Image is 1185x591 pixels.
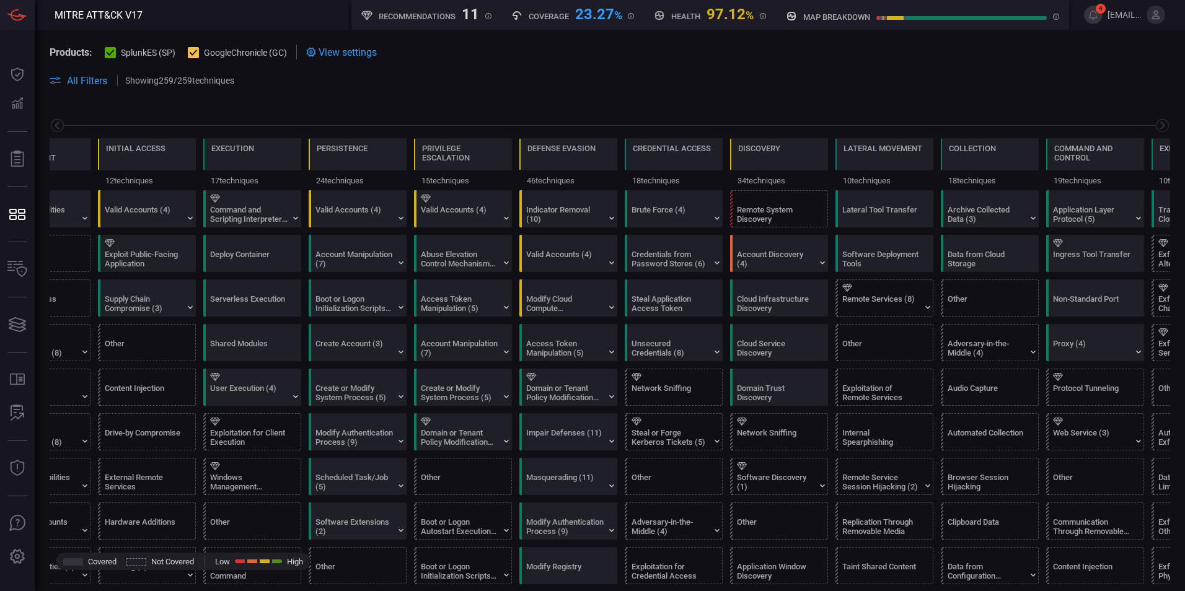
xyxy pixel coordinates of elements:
[835,324,933,361] div: Other (Not covered)
[1046,413,1144,450] div: T1102: Web Service
[842,428,920,447] div: Internal Spearphishing
[941,547,1039,584] div: T1602: Data from Configuration Repository (Not covered)
[730,279,828,317] div: T1580: Cloud Infrastructure Discovery
[105,383,182,402] div: Content Injection
[737,473,814,491] div: Software Discovery (1)
[730,502,828,540] div: Other (Not covered)
[1046,190,1144,227] div: T1071: Application Layer Protocol
[2,542,32,572] button: Preferences
[422,144,504,162] div: Privilege Escalation
[203,324,301,361] div: T1129: Shared Modules
[188,46,287,58] button: GoogleChronicle (GC)
[730,190,828,227] div: T1018: Remote System Discovery
[309,138,407,190] div: TA0003: Persistence
[1053,562,1130,580] div: Content Injection
[203,458,301,495] div: T1047: Windows Management Instrumentation
[632,339,709,357] div: Unsecured Credentials (8)
[842,294,920,313] div: Remote Services (8)
[414,413,512,450] div: T1484: Domain or Tenant Policy Modification
[306,45,377,59] div: View settings
[1084,6,1103,24] button: 4
[1046,458,1144,495] div: Other (Not covered)
[55,9,143,21] span: MITRE ATT&CK V17
[842,562,920,580] div: Taint Shared Content
[948,562,1025,580] div: Data from Configuration Repository (2)
[105,339,182,357] div: Other
[421,205,498,224] div: Valid Accounts (4)
[730,547,828,584] div: T1010: Application Window Discovery (Not covered)
[519,547,617,584] div: T1112: Modify Registry
[2,199,32,229] button: MITRE - Detection Posture
[462,6,479,20] div: 11
[527,144,596,153] div: Defense Evasion
[633,144,711,153] div: Credential Access
[106,144,165,153] div: Initial Access
[1053,428,1130,447] div: Web Service (3)
[835,235,933,272] div: T1072: Software Deployment Tools
[625,324,723,361] div: T1552: Unsecured Credentials
[1053,294,1130,313] div: Non-Standard Port
[625,279,723,317] div: T1528: Steal Application Access Token
[98,324,196,361] div: Other (Not covered)
[414,547,512,584] div: T1037: Boot or Logon Initialization Scripts (Not covered)
[203,235,301,272] div: T1610: Deploy Container
[105,517,182,536] div: Hardware Additions
[215,557,230,566] span: Low
[315,562,393,580] div: Other
[835,369,933,406] div: T1210: Exploitation of Remote Services (Not covered)
[842,205,920,224] div: Lateral Tool Transfer
[1053,473,1130,491] div: Other
[98,369,196,406] div: T1659: Content Injection (Not covered)
[315,339,393,357] div: Create Account (3)
[309,324,407,361] div: T1136: Create Account
[941,170,1039,190] div: 18 techniques
[1046,279,1144,317] div: T1571: Non-Standard Port
[309,190,407,227] div: T1078: Valid Accounts
[98,190,196,227] div: T1078: Valid Accounts
[121,48,175,58] span: SplunkES (SP)
[835,138,933,190] div: TA0008: Lateral Movement
[730,324,828,361] div: T1526: Cloud Service Discovery
[315,250,393,268] div: Account Manipulation (7)
[730,458,828,495] div: T1518: Software Discovery
[2,365,32,395] button: Rule Catalog
[1053,205,1130,224] div: Application Layer Protocol (5)
[737,294,814,313] div: Cloud Infrastructure Discovery
[941,324,1039,361] div: T1557: Adversary-in-the-Middle (Not covered)
[948,383,1025,402] div: Audio Capture
[2,89,32,119] button: Detections
[2,398,32,428] button: ALERT ANALYSIS
[737,339,814,357] div: Cloud Service Discovery
[625,190,723,227] div: T1110: Brute Force
[203,502,301,540] div: Other (Not covered)
[625,547,723,584] div: T1212: Exploitation for Credential Access (Not covered)
[949,144,996,153] div: Collection
[309,170,407,190] div: 24 techniques
[941,413,1039,450] div: T1119: Automated Collection (Not covered)
[309,413,407,450] div: T1556: Modify Authentication Process
[414,369,512,406] div: T1543: Create or Modify System Process
[211,144,254,153] div: Execution
[575,6,622,20] div: 23.27
[835,279,933,317] div: T1021: Remote Services
[737,383,814,402] div: Domain Trust Discovery
[203,413,301,450] div: T1203: Exploitation for Client Execution
[526,205,604,224] div: Indicator Removal (10)
[614,9,622,22] span: %
[625,369,723,406] div: T1040: Network Sniffing
[421,294,498,313] div: Access Token Manipulation (5)
[526,428,604,447] div: Impair Defenses (11)
[519,190,617,227] div: T1070: Indicator Removal
[842,517,920,536] div: Replication Through Removable Media
[948,517,1025,536] div: Clipboard Data
[632,383,709,402] div: Network Sniffing
[519,324,617,361] div: T1134: Access Token Manipulation
[519,502,617,540] div: T1556: Modify Authentication Process
[309,547,407,584] div: Other (Not covered)
[203,190,301,227] div: T1059: Command and Scripting Interpreter
[315,294,393,313] div: Boot or Logon Initialization Scripts (5)
[519,413,617,450] div: T1562: Impair Defenses
[379,12,456,21] h5: Recommendations
[526,517,604,536] div: Modify Authentication Process (9)
[948,205,1025,224] div: Archive Collected Data (3)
